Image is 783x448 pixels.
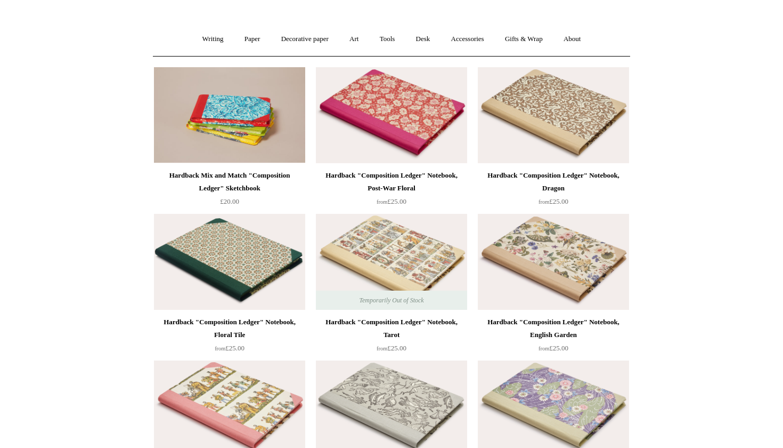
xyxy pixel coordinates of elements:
div: Hardback "Composition Ledger" Notebook, Dragon [480,169,626,195]
a: Hardback "Composition Ledger" Notebook, English Garden Hardback "Composition Ledger" Notebook, En... [478,214,629,310]
img: Hardback Mix and Match "Composition Ledger" Sketchbook [154,67,305,163]
span: from [377,346,387,351]
a: Hardback "Composition Ledger" Notebook, Dragon Hardback "Composition Ledger" Notebook, Dragon [478,67,629,163]
a: Hardback "Composition Ledger" Notebook, English Garden from£25.00 [478,316,629,359]
div: Hardback "Composition Ledger" Notebook, Post-War Floral [319,169,464,195]
div: Hardback Mix and Match "Composition Ledger" Sketchbook [157,169,303,195]
img: Hardback "Composition Ledger" Notebook, Floral Tile [154,214,305,310]
span: from [377,199,387,205]
a: Hardback Mix and Match "Composition Ledger" Sketchbook Hardback Mix and Match "Composition Ledger... [154,67,305,163]
span: from [215,346,225,351]
a: Decorative paper [272,25,338,53]
a: Writing [193,25,233,53]
a: Hardback "Composition Ledger" Notebook, Post-War Floral Hardback "Composition Ledger" Notebook, P... [316,67,467,163]
a: Hardback Mix and Match "Composition Ledger" Sketchbook £20.00 [154,169,305,213]
a: Hardback "Composition Ledger" Notebook, Post-War Floral from£25.00 [316,169,467,213]
a: Paper [235,25,270,53]
a: Accessories [442,25,494,53]
a: Desk [406,25,440,53]
span: from [539,199,549,205]
img: Hardback "Composition Ledger" Notebook, English Garden [478,214,629,310]
a: Art [340,25,368,53]
a: Hardback "Composition Ledger" Notebook, Tarot from£25.00 [316,316,467,359]
div: Hardback "Composition Ledger" Notebook, Floral Tile [157,316,303,341]
span: £25.00 [377,197,406,205]
div: Hardback "Composition Ledger" Notebook, English Garden [480,316,626,341]
span: £25.00 [215,344,244,352]
img: Hardback "Composition Ledger" Notebook, Tarot [316,214,467,310]
a: Hardback "Composition Ledger" Notebook, Floral Tile from£25.00 [154,316,305,359]
span: from [539,346,549,351]
span: £25.00 [377,344,406,352]
img: Hardback "Composition Ledger" Notebook, Dragon [478,67,629,163]
span: Temporarily Out of Stock [348,291,434,310]
img: Hardback "Composition Ledger" Notebook, Post-War Floral [316,67,467,163]
span: £25.00 [539,197,568,205]
a: About [554,25,591,53]
span: £20.00 [220,197,239,205]
a: Tools [370,25,405,53]
a: Hardback "Composition Ledger" Notebook, Tarot Hardback "Composition Ledger" Notebook, Tarot Tempo... [316,214,467,310]
div: Hardback "Composition Ledger" Notebook, Tarot [319,316,464,341]
span: £25.00 [539,344,568,352]
a: Gifts & Wrap [495,25,552,53]
a: Hardback "Composition Ledger" Notebook, Floral Tile Hardback "Composition Ledger" Notebook, Flora... [154,214,305,310]
a: Hardback "Composition Ledger" Notebook, Dragon from£25.00 [478,169,629,213]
